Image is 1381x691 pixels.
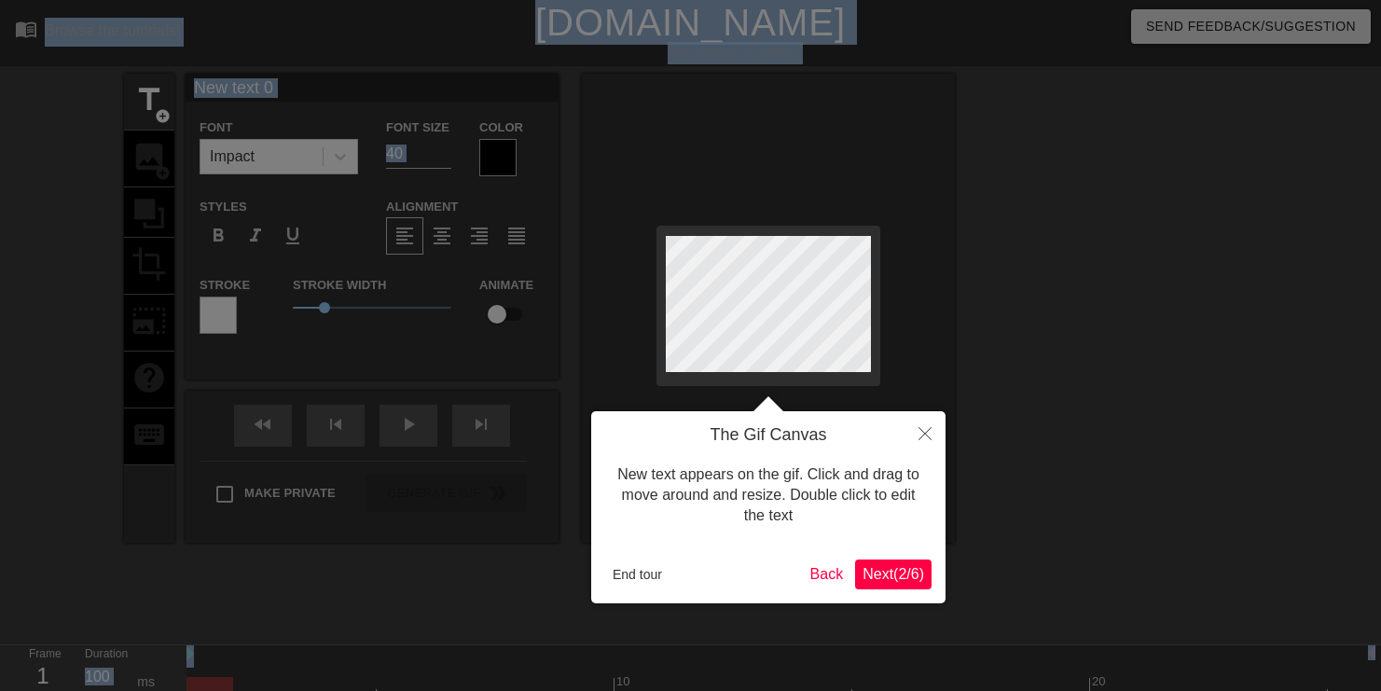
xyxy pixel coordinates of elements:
h4: The Gif Canvas [605,425,932,446]
div: New text appears on the gif. Click and drag to move around and resize. Double click to edit the text [605,446,932,546]
button: Close [905,411,946,454]
button: Back [803,560,851,589]
span: Next ( 2 / 6 ) [863,566,924,582]
button: End tour [605,560,670,588]
button: Next [855,560,932,589]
